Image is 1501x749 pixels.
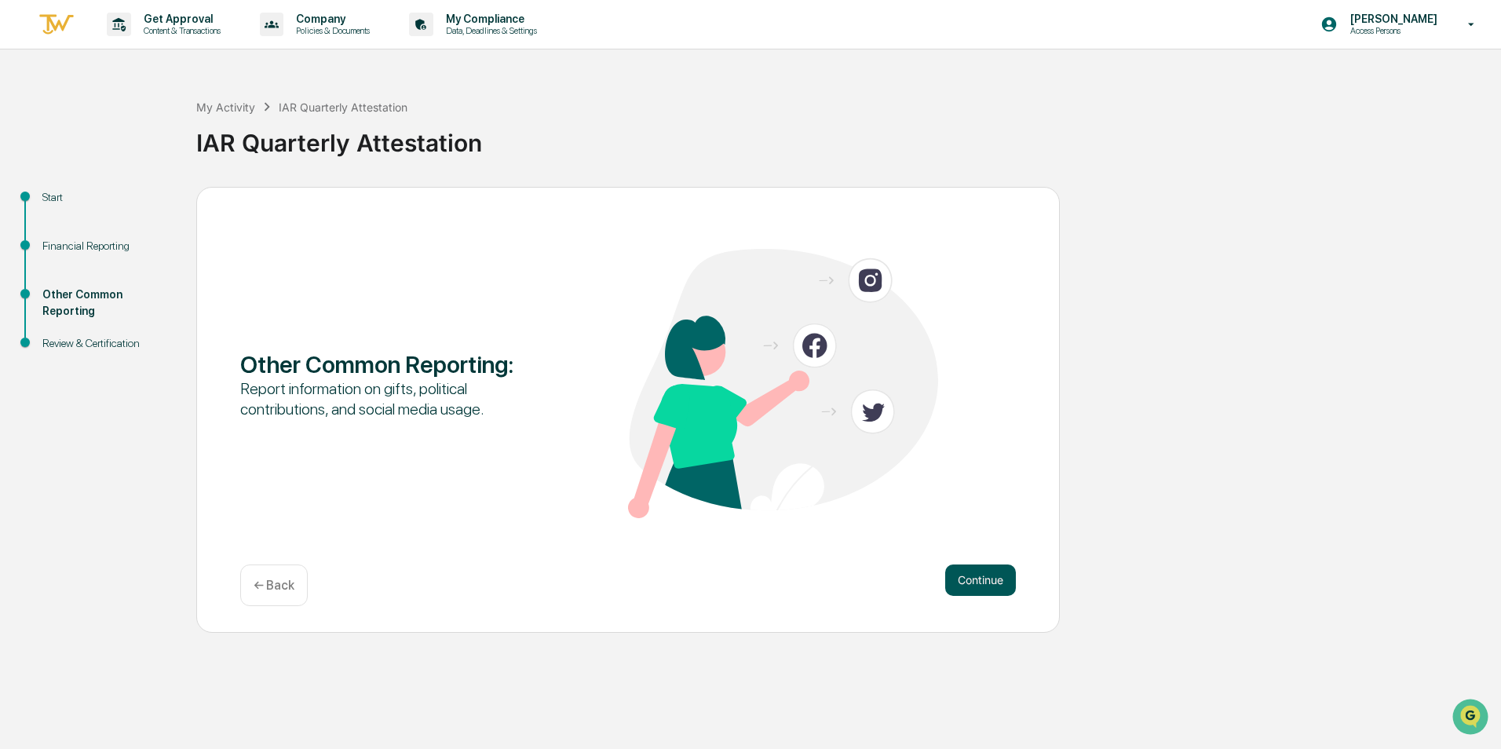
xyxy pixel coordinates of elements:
[9,221,105,250] a: 🔎Data Lookup
[283,25,378,36] p: Policies & Documents
[16,33,286,58] p: How can we help?
[1338,13,1445,25] p: [PERSON_NAME]
[196,116,1493,157] div: IAR Quarterly Attestation
[114,199,126,212] div: 🗄️
[38,12,75,38] img: logo
[196,100,255,114] div: My Activity
[42,287,171,320] div: Other Common Reporting
[1451,697,1493,740] iframe: Open customer support
[156,266,190,278] span: Pylon
[16,199,28,212] div: 🖐️
[131,25,228,36] p: Content & Transactions
[53,136,199,148] div: We're available if you need us!
[16,229,28,242] div: 🔎
[1338,25,1445,36] p: Access Persons
[254,578,294,593] p: ← Back
[31,228,99,243] span: Data Lookup
[433,25,545,36] p: Data, Deadlines & Settings
[131,13,228,25] p: Get Approval
[53,120,257,136] div: Start new chat
[111,265,190,278] a: Powered byPylon
[9,192,108,220] a: 🖐️Preclearance
[628,249,938,518] img: Other Common Reporting
[130,198,195,214] span: Attestations
[945,564,1016,596] button: Continue
[267,125,286,144] button: Start new chat
[42,335,171,352] div: Review & Certification
[283,13,378,25] p: Company
[31,198,101,214] span: Preclearance
[42,238,171,254] div: Financial Reporting
[279,100,407,114] div: IAR Quarterly Attestation
[16,120,44,148] img: 1746055101610-c473b297-6a78-478c-a979-82029cc54cd1
[108,192,201,220] a: 🗄️Attestations
[240,350,550,378] div: Other Common Reporting :
[42,189,171,206] div: Start
[240,378,550,419] div: Report information on gifts, political contributions, and social media usage.
[433,13,545,25] p: My Compliance
[41,71,259,88] input: Clear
